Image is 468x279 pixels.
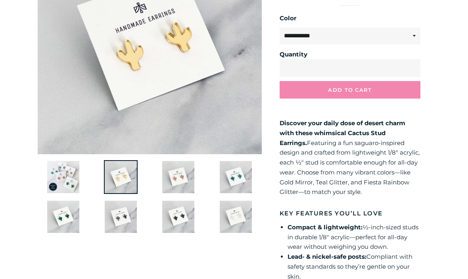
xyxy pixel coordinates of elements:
label: Quantity [280,50,416,60]
button: Add to Cart [280,81,420,99]
strong: Compact & lightweight: [288,223,363,231]
img: Cactus Stud Earrings [161,200,195,234]
img: Cactus Stud Earrings [219,160,253,194]
img: Cactus Stud Earrings [219,200,253,234]
img: Cactus Stud Earrings [46,200,80,234]
img: Cactus Stud Earrings [161,160,195,194]
strong: Lead- & nickel-safe posts: [288,253,366,260]
label: Color [280,14,420,23]
span: Add to Cart [328,87,372,93]
strong: Discover your daily dose of desert charm with these whimsical Cactus Stud Earrings. [280,119,405,147]
img: Cactus Stud Earrings [104,200,138,234]
h5: Key Features You’ll Love [280,209,420,217]
p: Featuring a fun saguaro-inspired design and crafted from lightweight 1/8″ acrylic, each ½″ stud i... [280,118,420,197]
img: Cactus Stud Earrings [104,160,138,194]
li: ½-inch-sized studs in durable 1/8″ acrylic—perfect for all-day wear without weighing you down. [288,223,420,252]
img: Cactus Stud Earrings [46,160,80,194]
